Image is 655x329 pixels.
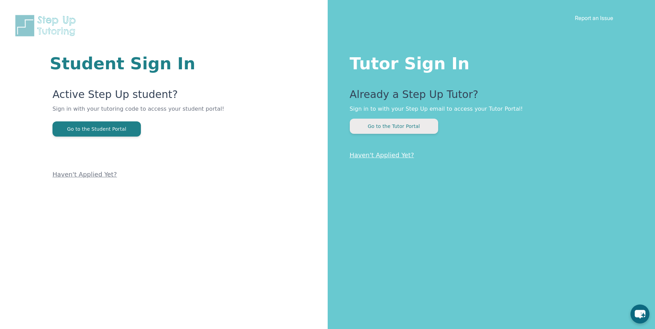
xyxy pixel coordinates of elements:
h1: Student Sign In [50,55,245,72]
a: Haven't Applied Yet? [52,171,117,178]
a: Haven't Applied Yet? [350,151,414,159]
button: Go to the Student Portal [52,121,141,137]
p: Active Step Up student? [52,88,245,105]
a: Report an Issue [575,14,613,21]
p: Sign in to with your Step Up email to access your Tutor Portal! [350,105,628,113]
h1: Tutor Sign In [350,52,628,72]
p: Already a Step Up Tutor? [350,88,628,105]
p: Sign in with your tutoring code to access your student portal! [52,105,245,121]
img: Step Up Tutoring horizontal logo [14,14,80,38]
button: Go to the Tutor Portal [350,119,438,134]
button: chat-button [630,305,649,323]
a: Go to the Tutor Portal [350,123,438,129]
a: Go to the Student Portal [52,126,141,132]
